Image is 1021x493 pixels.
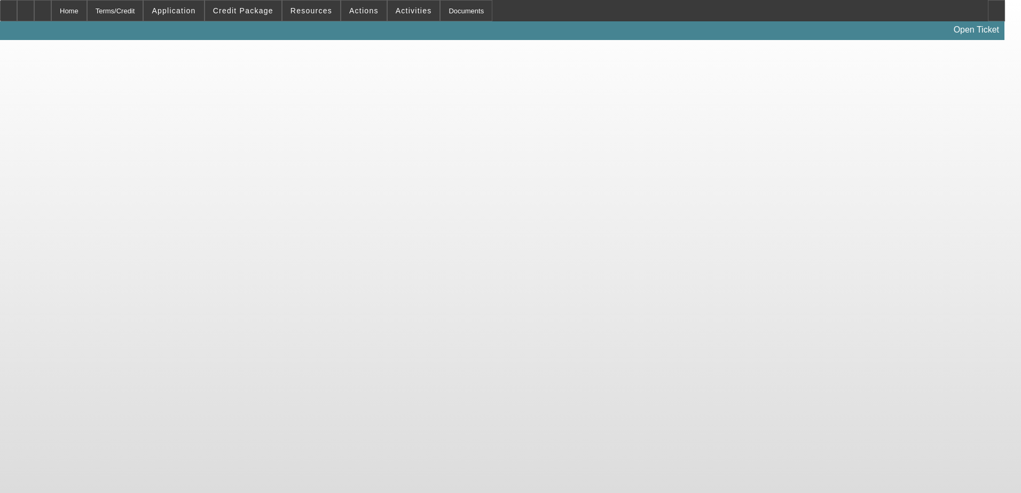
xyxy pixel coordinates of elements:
button: Actions [341,1,387,21]
a: Open Ticket [949,21,1003,39]
button: Resources [282,1,340,21]
span: Activities [396,6,432,15]
span: Actions [349,6,379,15]
button: Application [144,1,203,21]
span: Application [152,6,195,15]
span: Resources [290,6,332,15]
button: Credit Package [205,1,281,21]
button: Activities [388,1,440,21]
span: Credit Package [213,6,273,15]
